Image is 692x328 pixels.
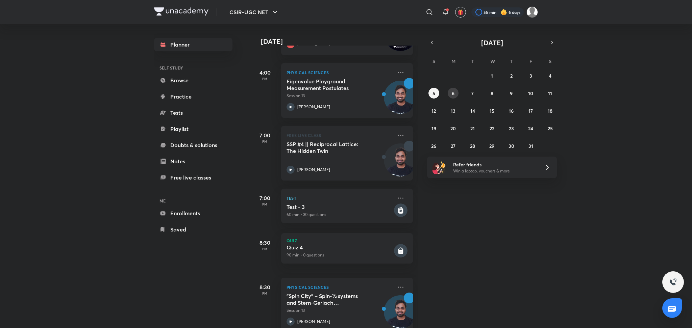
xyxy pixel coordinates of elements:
[525,140,536,151] button: October 31, 2025
[428,140,439,151] button: October 26, 2025
[287,78,371,91] h5: Eigenvalue Playground: Measurement Postulates
[251,202,278,206] p: PM
[154,7,208,17] a: Company Logo
[225,5,283,19] button: CSIR-UGC NET
[450,125,456,132] abbr: October 20, 2025
[467,88,478,99] button: October 7, 2025
[549,73,551,79] abbr: October 4, 2025
[448,140,459,151] button: October 27, 2025
[297,167,330,173] p: [PERSON_NAME]
[528,143,533,149] abbr: October 31, 2025
[448,123,459,134] button: October 20, 2025
[481,38,503,47] span: [DATE]
[526,6,538,18] img: Rai Haldar
[251,131,278,139] h5: 7:00
[384,147,417,180] img: Avatar
[428,88,439,99] button: October 5, 2025
[432,161,446,174] img: referral
[506,123,517,134] button: October 23, 2025
[154,171,232,184] a: Free live classes
[458,9,464,15] img: avatar
[384,84,417,117] img: Avatar
[509,143,514,149] abbr: October 30, 2025
[467,105,478,116] button: October 14, 2025
[525,70,536,81] button: October 3, 2025
[432,58,435,64] abbr: Sunday
[525,88,536,99] button: October 10, 2025
[471,90,474,97] abbr: October 7, 2025
[451,108,455,114] abbr: October 13, 2025
[287,293,371,306] h5: "Spin City" – Spin-½ systems and Stern-Gerlach experiment
[287,141,371,154] h5: SSP #4 || Reciprocal Lattice: The Hidden Twin
[251,69,278,77] h5: 4:00
[297,104,330,110] p: [PERSON_NAME]
[154,62,232,74] h6: SELF STUDY
[437,38,547,47] button: [DATE]
[489,143,494,149] abbr: October 29, 2025
[510,58,513,64] abbr: Thursday
[509,108,514,114] abbr: October 16, 2025
[490,58,495,64] abbr: Wednesday
[669,278,677,286] img: ttu
[287,283,393,291] p: Physical Sciences
[453,161,536,168] h6: Refer friends
[545,70,555,81] button: October 4, 2025
[154,38,232,51] a: Planner
[528,108,533,114] abbr: October 17, 2025
[510,90,513,97] abbr: October 9, 2025
[452,90,454,97] abbr: October 6, 2025
[251,139,278,143] p: PM
[432,90,435,97] abbr: October 5, 2025
[431,125,436,132] abbr: October 19, 2025
[287,131,393,139] p: FREE LIVE CLASS
[287,194,393,202] p: Test
[448,88,459,99] button: October 6, 2025
[453,168,536,174] p: Win a laptop, vouchers & more
[487,70,497,81] button: October 1, 2025
[525,123,536,134] button: October 24, 2025
[487,140,497,151] button: October 29, 2025
[506,105,517,116] button: October 16, 2025
[451,58,455,64] abbr: Monday
[470,108,475,114] abbr: October 14, 2025
[490,108,494,114] abbr: October 15, 2025
[154,138,232,152] a: Doubts & solutions
[455,7,466,18] button: avatar
[154,7,208,16] img: Company Logo
[548,90,552,97] abbr: October 11, 2025
[545,105,555,116] button: October 18, 2025
[287,69,393,77] p: Physical Sciences
[428,123,439,134] button: October 19, 2025
[154,122,232,136] a: Playlist
[154,74,232,87] a: Browse
[154,106,232,119] a: Tests
[490,125,494,132] abbr: October 22, 2025
[251,194,278,202] h5: 7:00
[545,123,555,134] button: October 25, 2025
[428,105,439,116] button: October 12, 2025
[287,203,393,210] h5: Test - 3
[251,283,278,291] h5: 8:30
[548,125,553,132] abbr: October 25, 2025
[525,105,536,116] button: October 17, 2025
[529,58,532,64] abbr: Friday
[287,239,407,243] p: Quiz
[154,195,232,207] h6: ME
[529,73,532,79] abbr: October 3, 2025
[487,88,497,99] button: October 8, 2025
[251,247,278,251] p: PM
[448,105,459,116] button: October 13, 2025
[287,93,393,99] p: Session 13
[251,239,278,247] h5: 8:30
[545,88,555,99] button: October 11, 2025
[509,125,514,132] abbr: October 23, 2025
[467,140,478,151] button: October 28, 2025
[506,140,517,151] button: October 30, 2025
[154,155,232,168] a: Notes
[487,123,497,134] button: October 22, 2025
[470,125,475,132] abbr: October 21, 2025
[451,143,455,149] abbr: October 27, 2025
[251,291,278,295] p: PM
[470,143,475,149] abbr: October 28, 2025
[154,207,232,220] a: Enrollments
